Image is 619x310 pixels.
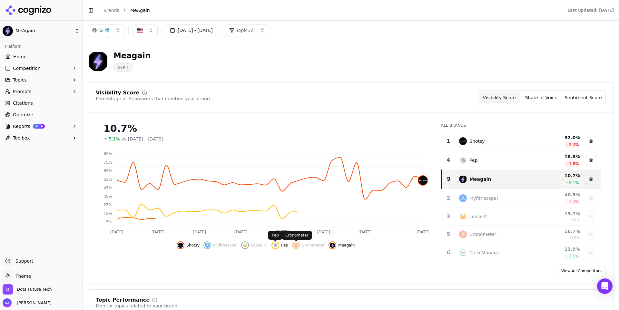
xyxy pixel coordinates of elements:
[469,138,485,144] div: Shotsy
[330,243,335,248] img: meagain
[539,191,580,198] div: 40.9 %
[478,92,520,103] button: Visibility Score
[444,137,453,145] div: 1
[418,176,427,185] img: shotsy
[586,193,596,203] button: Show myfitnesspal data
[103,151,112,156] tspan: 85%
[3,284,52,295] button: Open organization switcher
[276,230,289,234] tspan: [DATE]
[13,111,33,118] span: Optimize
[251,243,268,248] span: Loose It!
[3,110,80,120] a: Optimize
[203,241,238,249] button: Show myfitnesspal data
[13,53,26,60] span: Home
[586,174,596,184] button: Hide meagain data
[586,136,596,146] button: Hide shotsy data
[586,155,596,165] button: Hide pep data
[193,230,206,234] tspan: [DATE]
[459,230,467,238] img: cronometer
[3,86,80,97] button: Prompts
[459,249,467,257] img: carb manager
[570,218,580,223] span: 0.0%
[103,160,112,165] tspan: 75%
[234,230,248,234] tspan: [DATE]
[597,278,613,294] div: Open Intercom Messenger
[13,88,32,95] span: Prompts
[33,124,45,129] span: BETA
[444,194,453,202] div: 2
[103,211,112,216] tspan: 15%
[130,7,150,14] span: MeAgain
[459,213,467,220] img: loose it!
[539,228,580,235] div: 16.7 %
[569,142,579,147] span: 2.3 %
[186,243,200,248] span: Shotsy
[281,243,288,248] span: Pep
[272,233,279,238] p: Pep
[3,298,12,307] img: Ameer Asghar
[459,175,467,183] img: meagain
[539,153,580,160] div: 18.8 %
[96,95,210,102] div: Percentage of AI answers that mention your brand
[317,230,330,234] tspan: [DATE]
[539,172,580,179] div: 10.7 %
[96,303,177,309] div: Monitor topics related to your brand
[359,230,372,234] tspan: [DATE]
[442,208,601,226] tr: 3loose it!Loose It!19.7%0.0%Show loose it! data
[442,226,601,243] tr: 5cronometerCronometer16.7%0.0%Show cronometer data
[441,123,601,128] div: All Brands
[444,230,453,238] div: 5
[13,258,33,264] span: Support
[459,156,467,164] img: pep
[569,161,579,166] span: 1.8 %
[3,41,80,52] div: Platform
[152,230,165,234] tspan: [DATE]
[586,247,596,258] button: Show carb manager data
[137,27,143,34] img: United States
[13,274,31,279] span: Theme
[236,27,255,34] span: Topic: All
[445,175,453,183] div: 9
[569,199,579,204] span: 1.4 %
[3,121,80,131] button: ReportsBETA
[110,230,123,234] tspan: [DATE]
[302,243,325,248] span: Cronometer
[520,92,562,103] button: Share of Voice
[113,63,133,72] span: GLP-1
[213,243,238,248] span: Myfitnesspal
[113,51,151,61] div: Meagain
[338,243,355,248] span: Meagain
[570,235,580,240] span: 0.0%
[444,156,453,164] div: 4
[103,123,428,134] div: 10.7%
[442,243,601,262] tr: 6carb managerCarb Manager13.9%1.5%Show carb manager data
[103,8,119,13] a: Brands
[442,132,601,151] tr: 1shotsyShotsy52.0%2.3%Hide shotsy data
[103,194,112,199] tspan: 35%
[469,213,489,220] div: Loose It!
[569,254,579,259] span: 1.5 %
[96,90,139,95] div: Visibility Score
[271,241,288,249] button: Hide pep data
[285,233,308,238] p: Cronometer
[3,63,80,73] button: Competition
[539,134,580,141] div: 52.0 %
[586,211,596,222] button: Show loose it! data
[106,220,112,224] tspan: 5%
[442,189,601,208] tr: 2myfitnesspalMyfitnesspal40.9%1.4%Show myfitnesspal data
[539,210,580,217] div: 19.7 %
[292,241,325,249] button: Show cronometer data
[17,286,52,292] span: Dots Future Tech
[469,249,501,256] div: Carb Manager
[469,176,491,182] div: Meagain
[557,266,606,276] a: View All Competitors
[88,51,108,72] img: MeAgain
[13,123,30,130] span: Reports
[273,243,278,248] img: pep
[444,249,453,257] div: 6
[3,26,13,36] img: MeAgain
[469,231,496,237] div: Cronometer
[442,170,601,189] tr: 9meagainMeagain10.7%5.1%Hide meagain data
[293,243,299,248] img: cronometer
[562,92,604,103] button: Sentiment Score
